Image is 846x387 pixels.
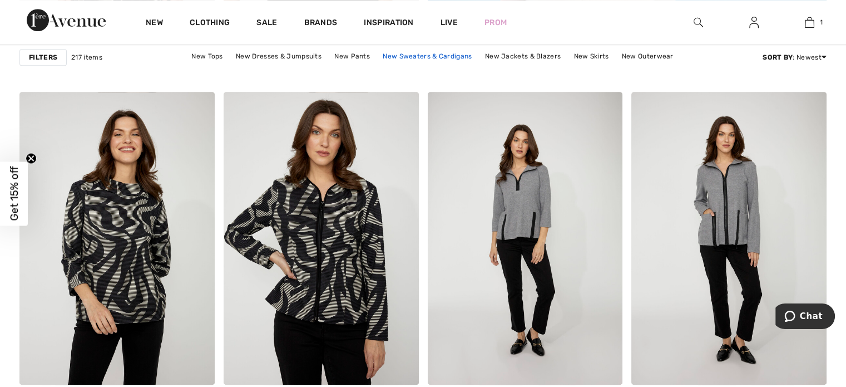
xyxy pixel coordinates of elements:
strong: Sort By [763,53,793,61]
span: 217 items [71,52,102,62]
a: New Outerwear [616,49,679,63]
img: search the website [694,16,703,29]
a: Sign In [740,16,768,30]
span: Inspiration [364,18,413,30]
a: New Pants [329,49,375,63]
button: Close teaser [26,153,37,164]
img: Sporty High-Neck Jacket Style 34049. Grey [631,92,827,385]
img: 1ère Avenue [27,9,106,31]
strong: Filters [29,52,57,62]
span: Get 15% off [8,166,21,221]
a: New Jackets & Blazers [479,49,566,63]
a: New Sweaters & Cardigans [377,49,477,63]
a: New Dresses & Jumpsuits [230,49,327,63]
a: 1 [782,16,837,29]
a: Prom [484,17,507,28]
a: New [146,18,163,30]
img: My Info [749,16,759,29]
a: Sale [256,18,277,30]
iframe: Opens a widget where you can chat to one of our agents [775,303,835,331]
a: New Skirts [568,49,614,63]
span: 1 [820,17,823,27]
a: Clothing [190,18,230,30]
img: Casual Mock Neck Jacket Style 34050. Grey [428,92,623,385]
img: My Bag [805,16,814,29]
img: Zipper Closure Casual Top Style 34045. As sample [224,92,419,385]
a: Brands [304,18,338,30]
a: Live [441,17,458,28]
div: : Newest [763,52,827,62]
a: New Tops [186,49,228,63]
img: Abstract Crew Neck Pullover Style 34044. As sample [19,92,215,385]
